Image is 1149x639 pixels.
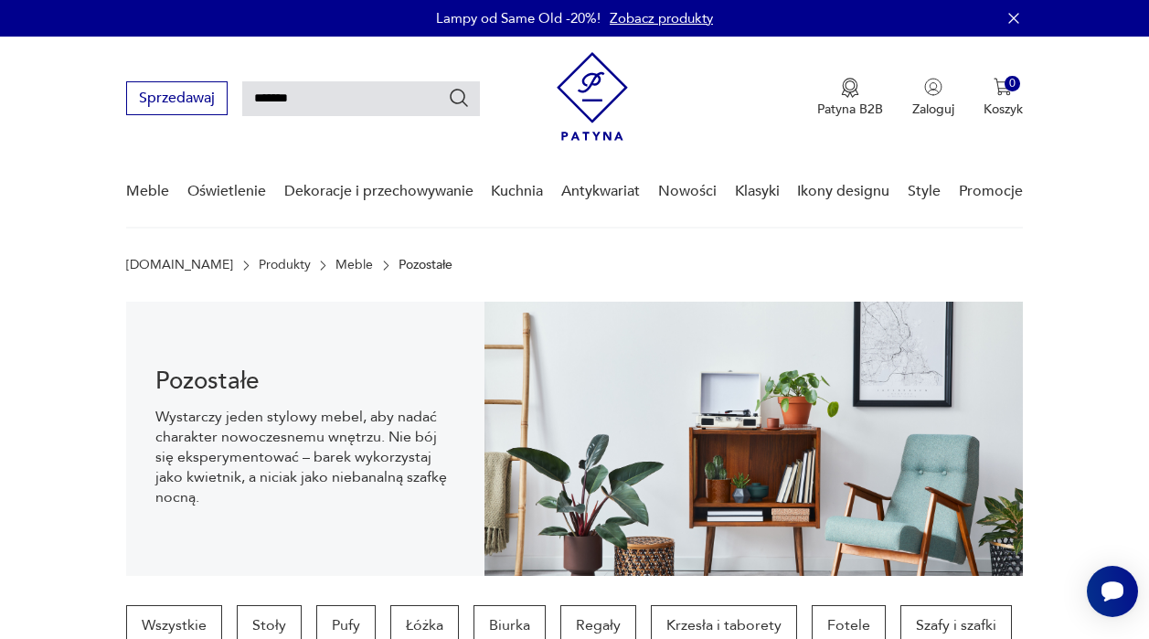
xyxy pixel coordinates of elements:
[817,78,883,118] a: Ikona medaluPatyna B2B
[448,87,470,109] button: Szukaj
[126,156,169,227] a: Meble
[994,78,1012,96] img: Ikona koszyka
[984,101,1023,118] p: Koszyk
[484,302,1022,576] img: 969d9116629659dbb0bd4e745da535dc.jpg
[155,370,455,392] h1: Pozostałe
[658,156,717,227] a: Nowości
[126,81,228,115] button: Sprzedawaj
[912,101,954,118] p: Zaloguj
[735,156,780,227] a: Klasyki
[984,78,1023,118] button: 0Koszyk
[797,156,889,227] a: Ikony designu
[841,78,859,98] img: Ikona medalu
[610,9,713,27] a: Zobacz produkty
[436,9,601,27] p: Lampy od Same Old -20%!
[561,156,640,227] a: Antykwariat
[557,52,628,141] img: Patyna - sklep z meblami i dekoracjami vintage
[126,258,233,272] a: [DOMAIN_NAME]
[1005,76,1020,91] div: 0
[959,156,1023,227] a: Promocje
[335,258,373,272] a: Meble
[284,156,473,227] a: Dekoracje i przechowywanie
[491,156,543,227] a: Kuchnia
[912,78,954,118] button: Zaloguj
[1087,566,1138,617] iframe: Smartsupp widget button
[817,101,883,118] p: Patyna B2B
[908,156,941,227] a: Style
[155,407,455,507] p: Wystarczy jeden stylowy mebel, aby nadać charakter nowoczesnemu wnętrzu. Nie bój się eksperymento...
[817,78,883,118] button: Patyna B2B
[259,258,311,272] a: Produkty
[924,78,942,96] img: Ikonka użytkownika
[399,258,452,272] p: Pozostałe
[187,156,266,227] a: Oświetlenie
[126,93,228,106] a: Sprzedawaj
